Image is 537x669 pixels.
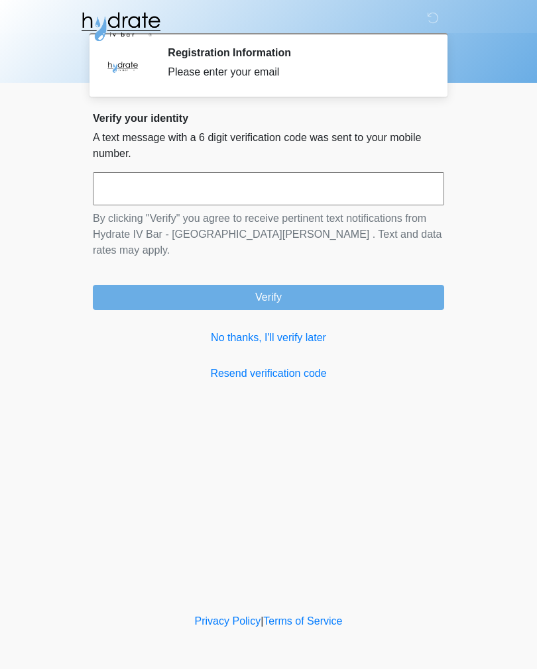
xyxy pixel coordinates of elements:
[195,615,261,627] a: Privacy Policy
[93,285,444,310] button: Verify
[261,615,263,627] a: |
[93,211,444,258] p: By clicking "Verify" you agree to receive pertinent text notifications from Hydrate IV Bar - [GEO...
[93,330,444,346] a: No thanks, I'll verify later
[80,10,162,43] img: Hydrate IV Bar - Fort Collins Logo
[103,46,143,86] img: Agent Avatar
[93,130,444,162] p: A text message with a 6 digit verification code was sent to your mobile number.
[93,366,444,382] a: Resend verification code
[93,112,444,125] h2: Verify your identity
[263,615,342,627] a: Terms of Service
[168,64,424,80] div: Please enter your email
